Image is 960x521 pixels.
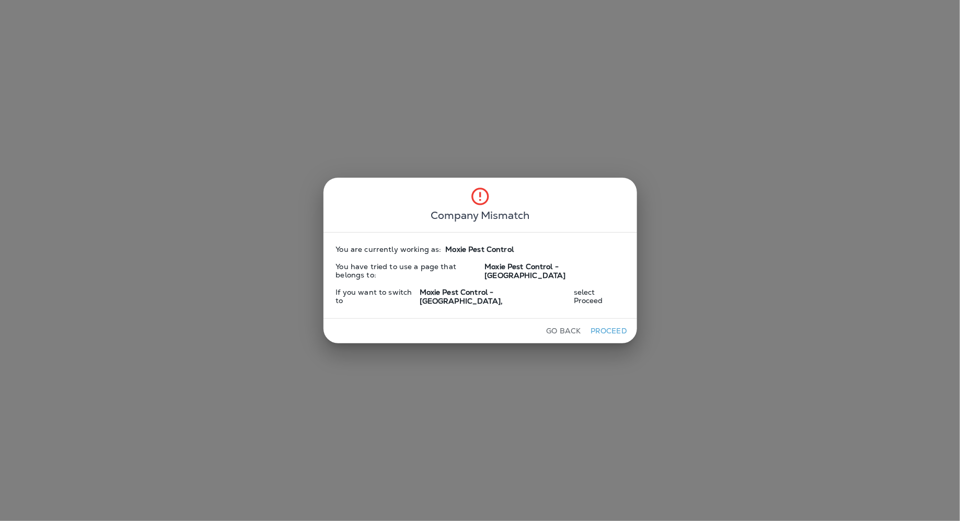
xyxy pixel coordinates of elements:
span: Moxie Pest Control [446,245,514,254]
span: Company Mismatch [431,207,529,224]
span: select Proceed [574,288,624,306]
span: If you want to switch to [336,288,418,306]
button: Go Back [542,323,585,339]
span: Moxie Pest Control - [GEOGRAPHIC_DATA] [484,262,624,280]
span: Moxie Pest Control - [GEOGRAPHIC_DATA] , [418,288,574,306]
span: You have tried to use a page that belongs to: [336,262,481,280]
span: You are currently working as: [336,245,442,254]
button: Proceed [589,323,629,339]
